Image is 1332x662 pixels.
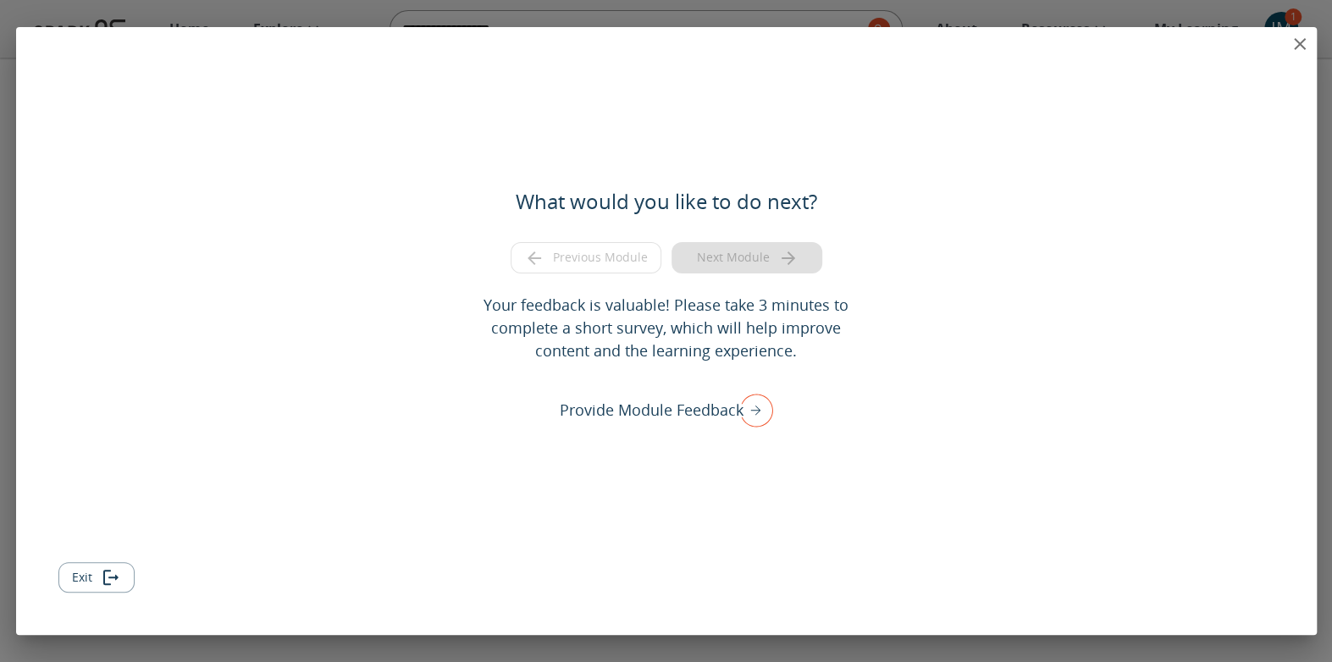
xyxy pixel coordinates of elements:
p: Provide Module Feedback [560,399,743,422]
img: right arrow [731,388,773,432]
button: Exit module [58,562,135,593]
button: close [1283,27,1317,61]
h5: What would you like to do next? [516,188,817,215]
div: Provide Module Feedback [560,388,773,432]
p: Your feedback is valuable! Please take 3 minutes to complete a short survey, which will help impr... [471,294,861,362]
